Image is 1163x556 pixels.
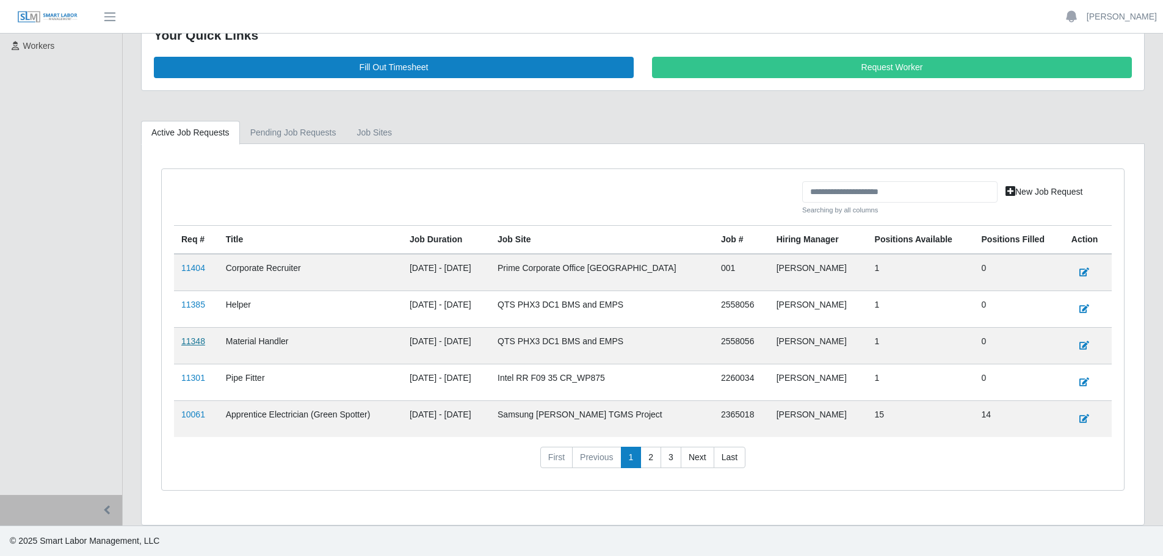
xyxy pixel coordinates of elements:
td: 1 [868,254,974,291]
th: Positions Filled [974,225,1064,254]
a: 1 [621,447,642,469]
th: Hiring Manager [769,225,868,254]
a: 11301 [181,373,205,383]
span: © 2025 Smart Labor Management, LLC [10,536,159,546]
td: [DATE] - [DATE] [402,364,490,400]
td: 14 [974,400,1064,437]
a: Pending Job Requests [240,121,347,145]
td: 0 [974,254,1064,291]
nav: pagination [174,447,1112,478]
a: Request Worker [652,57,1132,78]
td: 2558056 [714,291,769,327]
td: 15 [868,400,974,437]
td: [PERSON_NAME] [769,291,868,327]
a: Last [714,447,745,469]
a: Active Job Requests [141,121,240,145]
td: [PERSON_NAME] [769,327,868,364]
td: [DATE] - [DATE] [402,291,490,327]
td: Apprentice Electrician (Green Spotter) [219,400,402,437]
img: SLM Logo [17,10,78,24]
a: 11348 [181,336,205,346]
td: 1 [868,291,974,327]
td: Pipe Fitter [219,364,402,400]
a: [PERSON_NAME] [1087,10,1157,23]
td: QTS PHX3 DC1 BMS and EMPS [490,327,714,364]
td: 2365018 [714,400,769,437]
td: [DATE] - [DATE] [402,254,490,291]
td: [DATE] - [DATE] [402,327,490,364]
td: QTS PHX3 DC1 BMS and EMPS [490,291,714,327]
th: Action [1064,225,1112,254]
a: 11404 [181,263,205,273]
td: [PERSON_NAME] [769,400,868,437]
td: Prime Corporate Office [GEOGRAPHIC_DATA] [490,254,714,291]
a: 2 [640,447,661,469]
td: 0 [974,291,1064,327]
td: 0 [974,364,1064,400]
a: 11385 [181,300,205,309]
th: job site [490,225,714,254]
td: 2260034 [714,364,769,400]
small: Searching by all columns [802,205,998,215]
td: Corporate Recruiter [219,254,402,291]
a: 3 [661,447,681,469]
div: Your Quick Links [154,26,1132,45]
span: Workers [23,41,55,51]
td: [DATE] - [DATE] [402,400,490,437]
td: Helper [219,291,402,327]
th: Req # [174,225,219,254]
a: 10061 [181,410,205,419]
td: [PERSON_NAME] [769,364,868,400]
td: 1 [868,327,974,364]
td: 001 [714,254,769,291]
td: 1 [868,364,974,400]
td: 2558056 [714,327,769,364]
td: Intel RR F09 35 CR_WP875 [490,364,714,400]
th: Title [219,225,402,254]
td: Samsung [PERSON_NAME] TGMS Project [490,400,714,437]
th: Job Duration [402,225,490,254]
th: Job # [714,225,769,254]
a: Fill Out Timesheet [154,57,634,78]
th: Positions Available [868,225,974,254]
a: job sites [347,121,403,145]
td: Material Handler [219,327,402,364]
td: 0 [974,327,1064,364]
a: New Job Request [998,181,1091,203]
a: Next [681,447,714,469]
td: [PERSON_NAME] [769,254,868,291]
